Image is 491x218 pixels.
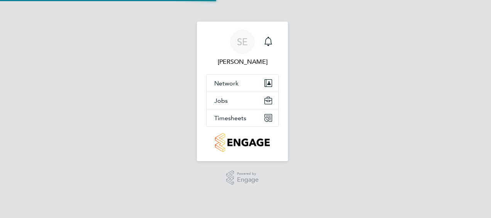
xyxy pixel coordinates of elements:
span: Simon Elliss [206,57,279,66]
a: Powered byEngage [226,170,259,185]
span: Engage [237,177,259,183]
span: Powered by [237,170,259,177]
button: Timesheets [207,109,278,126]
a: SE[PERSON_NAME] [206,29,279,66]
button: Network [207,75,278,92]
button: Jobs [207,92,278,109]
a: Go to home page [206,133,279,152]
img: countryside-properties-logo-retina.png [215,133,269,152]
span: Jobs [214,97,228,104]
span: Network [214,80,239,87]
span: Timesheets [214,114,246,122]
span: SE [237,37,248,47]
nav: Main navigation [197,22,288,161]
